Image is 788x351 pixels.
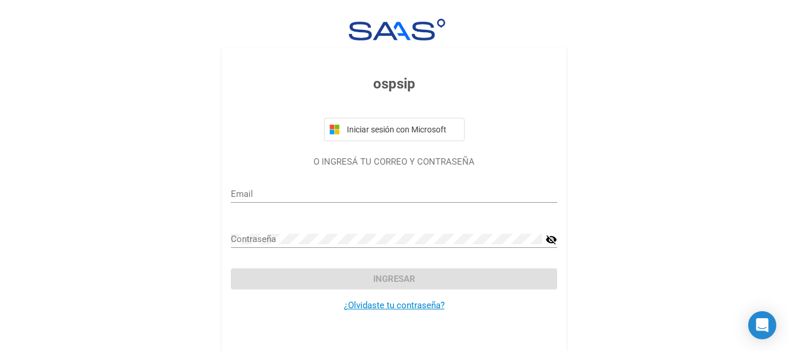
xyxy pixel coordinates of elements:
[344,125,459,134] span: Iniciar sesión con Microsoft
[545,233,557,247] mat-icon: visibility_off
[231,268,557,289] button: Ingresar
[344,300,445,311] a: ¿Olvidaste tu contraseña?
[231,155,557,169] p: O INGRESÁ TU CORREO Y CONTRASEÑA
[748,311,776,339] div: Open Intercom Messenger
[231,73,557,94] h3: ospsip
[373,274,415,284] span: Ingresar
[324,118,465,141] button: Iniciar sesión con Microsoft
